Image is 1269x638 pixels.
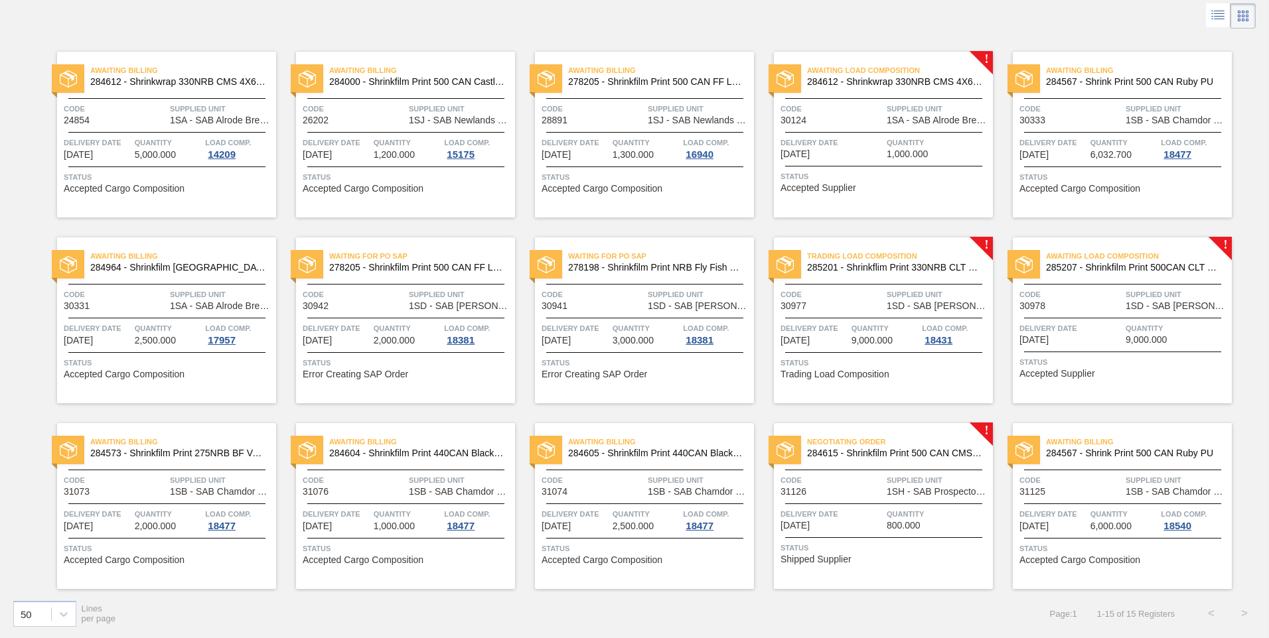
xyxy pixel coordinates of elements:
[568,77,743,87] span: 278205 - Shrinkfilm Print 500 CAN FF Lem 2020
[64,542,273,555] span: Status
[542,301,567,311] span: 30941
[64,184,185,194] span: Accepted Cargo Composition
[374,507,441,521] span: Quantity
[276,423,515,589] a: statusAwaiting Billing284604 - Shrinkfilm Print 440CAN Black Crown PUCode31076Supplied Unit1SB - ...
[887,301,990,311] span: 1SD - SAB Rosslyn Brewery
[60,256,77,273] img: status
[648,487,751,497] span: 1SB - SAB Chamdor Brewery
[993,237,1232,403] a: !statusAwaiting Load Composition285207 - Shrinkfilm Print 500CAN CLT PU 25Code30978Supplied Unit1...
[374,336,415,346] span: 2,000.000
[1126,474,1229,487] span: Supplied Unit
[1015,442,1033,459] img: status
[1090,136,1158,149] span: Quantity
[90,263,265,273] span: 284964 - Shrinkfilm 330NRB Castle (Hogwarts)
[1090,521,1132,531] span: 6,000.000
[21,608,32,619] div: 50
[444,149,477,160] div: 15175
[993,423,1232,589] a: statusAwaiting Billing284567 - Shrink Print 500 CAN Ruby PUCode31125Supplied Unit1SB - SAB Chamdo...
[781,288,883,301] span: Code
[1161,149,1194,160] div: 18477
[807,249,993,263] span: Trading Load Composition
[1206,3,1231,29] div: List Vision
[1046,435,1232,448] span: Awaiting Billing
[37,423,276,589] a: statusAwaiting Billing284573 - Shrinkfilm Print 275NRB BF Vogue PUCode31073Supplied Unit1SB - SAB...
[515,237,754,403] a: statusWaiting for PO SAP278198 - Shrinkfilm Print NRB Fly Fish Lem (2020)Code30941Supplied Unit1S...
[542,184,662,194] span: Accepted Cargo Composition
[90,448,265,458] span: 284573 - Shrinkfilm Print 275NRB BF Vogue PU
[781,149,810,159] span: 07/28/2025
[568,64,754,77] span: Awaiting Billing
[542,507,609,521] span: Delivery Date
[299,70,316,88] img: status
[329,435,515,448] span: Awaiting Billing
[887,115,990,125] span: 1SA - SAB Alrode Brewery
[542,115,567,125] span: 28891
[1231,3,1256,29] div: Card Vision
[135,150,176,160] span: 5,000.000
[205,507,251,521] span: Load Comp.
[781,336,810,346] span: 08/24/2025
[887,507,990,521] span: Quantity
[444,507,490,521] span: Load Comp.
[64,288,167,301] span: Code
[90,77,265,87] span: 284612 - Shrinkwrap 330NRB CMS 4X6 PU
[754,237,993,403] a: !statusTrading Load Composition285201 - Shrinkflim Print 330NRB CLT PU 25Code30977Supplied Unit1S...
[542,136,609,149] span: Delivery Date
[1046,448,1221,458] span: 284567 - Shrink Print 500 CAN Ruby PU
[1019,170,1229,184] span: Status
[1046,249,1232,263] span: Awaiting Load Composition
[409,474,512,487] span: Supplied Unit
[1019,369,1095,379] span: Accepted Supplier
[205,521,238,531] div: 18477
[1126,322,1229,335] span: Quantity
[683,322,729,335] span: Load Comp.
[1126,288,1229,301] span: Supplied Unit
[515,52,754,218] a: statusAwaiting Billing278205 - Shrinkfilm Print 500 CAN FF Lem 2020Code28891Supplied Unit1SJ - SA...
[807,435,993,448] span: Negotiating Order
[1126,102,1229,115] span: Supplied Unit
[1019,507,1087,521] span: Delivery Date
[1019,487,1045,497] span: 31125
[1019,474,1122,487] span: Code
[64,301,90,311] span: 30331
[542,102,644,115] span: Code
[276,237,515,403] a: statusWaiting for PO SAP278205 - Shrinkfilm Print 500 CAN FF Lem 2020Code30942Supplied Unit1SD - ...
[781,369,889,379] span: Trading Load Composition
[1161,507,1229,531] a: Load Comp.18540
[64,336,93,346] span: 08/05/2025
[781,356,990,369] span: Status
[37,237,276,403] a: statusAwaiting Billing284964 - Shrinkfilm [GEOGRAPHIC_DATA] ([GEOGRAPHIC_DATA])Code30331Supplied ...
[542,170,751,184] span: Status
[922,335,955,346] div: 18431
[777,256,794,273] img: status
[205,507,273,531] a: Load Comp.18477
[170,474,273,487] span: Supplied Unit
[777,70,794,88] img: status
[781,115,806,125] span: 30124
[205,335,238,346] div: 17957
[303,136,370,149] span: Delivery Date
[922,322,968,335] span: Load Comp.
[303,322,370,335] span: Delivery Date
[683,507,729,521] span: Load Comp.
[1019,115,1045,125] span: 30333
[409,115,512,125] span: 1SJ - SAB Newlands Brewery
[303,521,332,531] span: 08/29/2025
[852,322,919,335] span: Quantity
[64,369,185,379] span: Accepted Cargo Composition
[1097,609,1175,619] span: 1 - 15 of 15 Registers
[409,487,512,497] span: 1SB - SAB Chamdor Brewery
[781,521,810,531] span: 09/01/2025
[1046,77,1221,87] span: 284567 - Shrink Print 500 CAN Ruby PU
[135,322,202,335] span: Quantity
[1126,115,1229,125] span: 1SB - SAB Chamdor Brewery
[1046,263,1221,273] span: 285207 - Shrinkfilm Print 500CAN CLT PU 25
[922,322,990,346] a: Load Comp.18431
[852,336,893,346] span: 9,000.000
[303,369,408,379] span: Error Creating SAP Order
[1015,70,1033,88] img: status
[542,555,662,565] span: Accepted Cargo Composition
[64,150,93,160] span: 01/05/2025
[754,52,993,218] a: !statusAwaiting Load Composition284612 - Shrinkwrap 330NRB CMS 4X6 PUCode30124Supplied Unit1SA - ...
[299,442,316,459] img: status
